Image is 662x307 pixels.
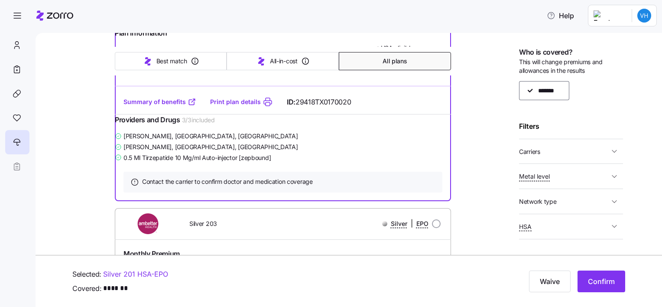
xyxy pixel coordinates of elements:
[103,269,168,280] a: Silver 201 HSA-EPO
[540,7,581,24] button: Help
[519,222,532,231] span: HSA
[547,10,574,21] span: Help
[519,121,623,132] div: Filters
[122,213,175,234] img: Ambetter
[382,218,428,229] div: |
[519,193,623,210] button: Network type
[594,10,625,21] img: Employer logo
[189,219,217,228] span: Silver 203
[519,143,623,160] button: Carriers
[529,271,571,292] button: Waive
[123,153,271,162] span: 0.5 Ml Tirzepatide 10 Mg/ml Auto-injector [zepbound]
[115,45,146,54] span: Deductible
[201,45,256,54] span: Max-out-of-pocket
[519,147,540,156] span: Carriers
[287,97,351,108] span: ID:
[391,219,407,228] span: Silver
[381,44,414,52] span: HSA eligible
[540,276,560,287] span: Waive
[123,143,298,151] span: [PERSON_NAME] , [GEOGRAPHIC_DATA], [GEOGRAPHIC_DATA]
[519,218,623,235] button: HSA
[286,45,317,54] span: All-In-Cost
[210,98,261,106] a: Print plan details
[383,57,407,65] span: All plans
[578,271,625,292] button: Confirm
[416,219,428,228] span: EPO
[123,248,180,259] span: Monthly Premium
[295,97,351,108] span: 29418TX0170020
[182,116,215,124] span: 3 / 3 included
[156,57,187,65] span: Best match
[115,28,167,39] span: Plan Information
[519,47,572,58] span: Who is covered?
[270,57,298,65] span: All-in-cost
[519,197,557,206] span: Network type
[519,167,623,185] button: Metal level
[519,58,623,75] span: This will change premiums and allowances in the results
[142,177,313,186] span: Contact the carrier to confirm doctor and medication coverage
[123,98,196,106] a: Summary of benefits
[72,283,101,294] span: Covered:
[588,276,615,287] span: Confirm
[115,114,180,125] span: Providers and Drugs
[123,132,298,140] span: [PERSON_NAME] , [GEOGRAPHIC_DATA], [GEOGRAPHIC_DATA]
[637,9,651,23] img: bb0f3d040153d5c10eb800873a7c553f
[519,172,550,181] span: Metal level
[72,269,101,280] span: Selected:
